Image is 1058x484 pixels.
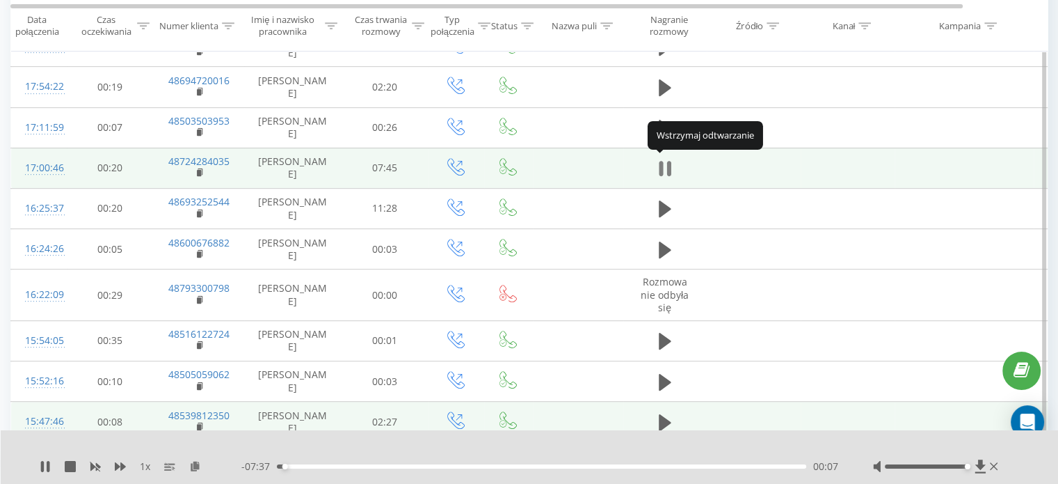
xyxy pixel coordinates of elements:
div: Wstrzymaj odtwarzanie [648,121,763,149]
td: 00:03 [342,361,428,402]
div: 16:25:37 [25,195,53,222]
td: [PERSON_NAME] [244,188,342,228]
span: 1 x [140,460,150,474]
a: 48724284035 [168,155,230,168]
a: 48516122724 [168,327,230,341]
td: 02:20 [342,67,428,107]
a: 48793300798 [168,281,230,295]
div: 15:52:16 [25,368,53,395]
div: Data połączenia [11,15,63,38]
div: 15:54:05 [25,327,53,354]
div: Kanał [832,20,855,32]
a: 48505059062 [168,368,230,381]
div: Accessibility label [282,464,288,469]
td: [PERSON_NAME] [244,148,342,188]
a: 48694720016 [168,74,230,87]
td: 00:20 [67,188,154,228]
div: 17:54:22 [25,73,53,100]
div: Nazwa puli [552,20,597,32]
td: 00:05 [67,229,154,270]
td: [PERSON_NAME] [244,67,342,107]
td: 02:27 [342,402,428,442]
td: 00:26 [342,107,428,148]
td: 00:10 [67,361,154,402]
td: 00:08 [67,402,154,442]
div: Kampania [939,20,981,32]
div: 17:11:59 [25,114,53,141]
td: 00:07 [67,107,154,148]
div: Open Intercom Messenger [1011,405,1044,439]
div: Status [491,20,518,32]
div: Czas oczekiwania [79,15,134,38]
td: [PERSON_NAME] [244,402,342,442]
div: 16:22:09 [25,281,53,309]
div: 15:47:46 [25,408,53,435]
div: Accessibility label [964,464,970,469]
td: [PERSON_NAME] [244,320,342,361]
td: 00:20 [67,148,154,188]
div: Nagranie rozmowy [635,15,703,38]
td: 00:03 [342,229,428,270]
span: - 07:37 [241,460,277,474]
div: 16:24:26 [25,235,53,263]
td: 00:00 [342,270,428,321]
a: 48693252544 [168,195,230,208]
div: Źródło [736,20,763,32]
td: 00:29 [67,270,154,321]
td: [PERSON_NAME] [244,361,342,402]
div: Imię i nazwisko pracownika [244,15,322,38]
td: 00:35 [67,320,154,361]
div: Czas trwania rozmowy [353,15,408,38]
span: 00:07 [813,460,838,474]
td: 11:28 [342,188,428,228]
td: [PERSON_NAME] [244,107,342,148]
a: 48503503953 [168,114,230,127]
td: [PERSON_NAME] [244,229,342,270]
a: 48600676882 [168,236,230,249]
td: 00:01 [342,320,428,361]
a: 48539812350 [168,409,230,422]
div: 17:00:46 [25,155,53,182]
td: 07:45 [342,148,428,188]
div: Typ połączenia [431,15,474,38]
div: Numer klienta [159,20,218,32]
td: [PERSON_NAME] [244,270,342,321]
td: 00:19 [67,67,154,107]
span: Rozmowa nie odbyła się [641,275,689,313]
